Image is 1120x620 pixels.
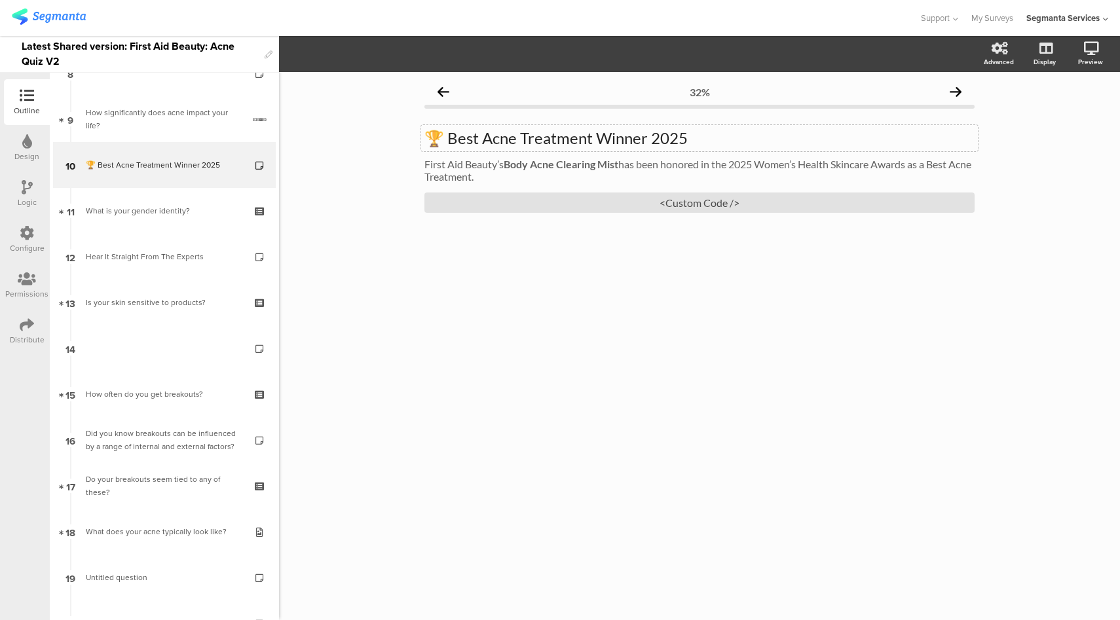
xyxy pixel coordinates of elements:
[53,234,276,280] a: 12 Hear It Straight From The Experts
[18,196,37,208] div: Logic
[53,188,276,234] a: 11 What is your gender identity?
[53,50,276,96] a: 8
[10,242,45,254] div: Configure
[65,295,75,310] span: 13
[66,479,75,493] span: 17
[53,142,276,188] a: 10 🏆 Best Acne Treatment Winner 2025
[424,158,975,183] p: First Aid Beauty’s has been honored in the 2025 Women’s Health Skincare Awards as a Best Acne Tre...
[65,433,75,447] span: 16
[1026,12,1100,24] div: Segmanta Services
[22,36,258,72] div: Latest Shared version: First Aid Beauty: Acne Quiz V2
[14,105,40,117] div: Outline
[424,192,975,213] div: <Custom Code />
[86,572,147,583] span: Untitled question
[424,128,975,148] p: 🏆 Best Acne Treatment Winner 2025
[67,112,73,126] span: 9
[53,280,276,325] a: 13 Is your skin sensitive to products?
[53,555,276,600] a: 19 Untitled question
[86,106,243,132] div: How significantly does acne impact your life?
[86,388,242,401] div: How often do you get breakouts?
[53,96,276,142] a: 9 How significantly does acne impact your life?
[65,570,75,585] span: 19
[65,387,75,401] span: 15
[86,525,242,538] div: What does your acne typically look like?
[10,334,45,346] div: Distribute
[5,288,48,300] div: Permissions
[67,66,73,81] span: 8
[53,325,276,371] a: 14
[53,417,276,463] a: 16 Did you know breakouts can be influenced by a range of internal and external factors?
[921,12,950,24] span: Support
[65,524,75,539] span: 18
[86,296,242,309] div: Is your skin sensitive to products?
[1078,57,1103,67] div: Preview
[86,250,242,263] div: Hear It Straight From The Experts
[65,249,75,264] span: 12
[53,509,276,555] a: 18 What does your acne typically look like?
[65,341,75,356] span: 14
[504,158,618,170] strong: Body Acne Clearing Mist
[53,371,276,417] a: 15 How often do you get breakouts?
[12,9,86,25] img: segmanta logo
[86,473,242,499] div: Do your breakouts seem tied to any of these?
[65,158,75,172] span: 10
[86,204,242,217] div: What is your gender identity?
[86,427,242,453] div: Did you know breakouts can be influenced by a range of internal and external factors?
[1034,57,1056,67] div: Display
[14,151,39,162] div: Design
[690,86,710,98] div: 32%
[86,158,242,172] div: 🏆 Best Acne Treatment Winner 2025
[53,463,276,509] a: 17 Do your breakouts seem tied to any of these?
[984,57,1014,67] div: Advanced
[67,204,75,218] span: 11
